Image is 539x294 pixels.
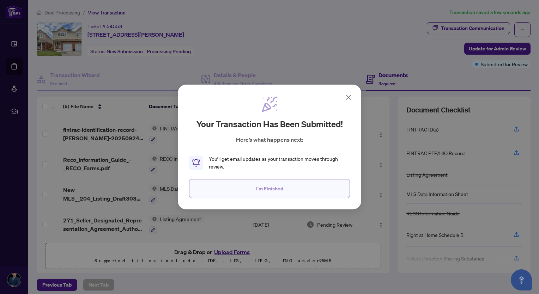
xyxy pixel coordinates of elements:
button: I'm Finished [189,179,350,198]
span: I'm Finished [256,183,283,194]
p: Here’s what happens next: [236,135,303,144]
div: You’ll get email updates as your transaction moves through review. [209,155,350,171]
button: Open asap [511,269,532,290]
h2: Your transaction has been submitted! [196,118,343,130]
